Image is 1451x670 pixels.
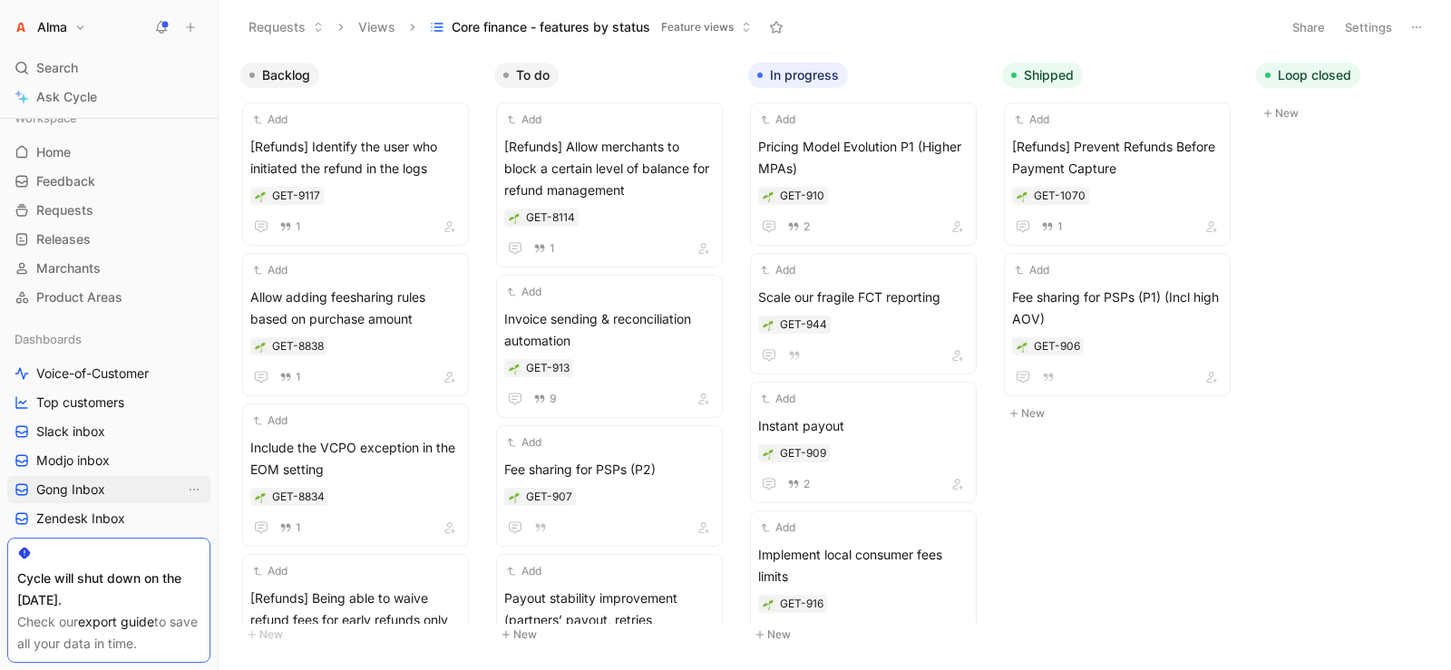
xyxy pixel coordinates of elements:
[763,449,774,460] img: 🌱
[758,390,798,408] button: Add
[7,505,210,532] a: Zendesk Inbox
[504,111,544,129] button: Add
[242,102,469,246] a: Add[Refunds] Identify the user who initiated the refund in the logs1
[7,534,210,561] a: Salesforce Inbox
[272,488,325,506] div: GET-8834
[7,255,210,282] a: Marchants
[7,284,210,311] a: Product Areas
[250,562,290,580] button: Add
[296,372,301,383] span: 1
[1002,63,1083,88] button: Shipped
[1012,286,1222,330] span: Fee sharing for PSPs (P1) (Incl high AOV)
[242,403,469,547] a: AddInclude the VCPO exception in the EOM setting1
[7,325,210,590] div: DashboardsVoice-of-CustomerTop customersSlack inboxModjo inboxGong InboxView actionsZendesk Inbox...
[242,253,469,396] a: AddAllow adding feesharing rules based on purchase amount1
[509,492,520,503] img: 🌱
[250,286,461,330] span: Allow adding feesharing rules based on purchase amount
[1004,102,1231,246] a: Add[Refunds] Prevent Refunds Before Payment Capture1
[762,189,774,202] button: 🌱
[255,342,266,353] img: 🌱
[1037,217,1066,237] button: 1
[508,362,521,374] button: 🌱
[995,54,1249,433] div: ShippedNew
[780,444,826,462] div: GET-909
[272,337,324,355] div: GET-8838
[36,86,97,108] span: Ask Cycle
[508,211,521,224] button: 🌱
[36,172,95,190] span: Feedback
[7,15,91,40] button: AlmaAlma
[758,544,969,587] span: Implement local consumer fees limits
[758,261,798,279] button: Add
[250,412,290,430] button: Add
[508,490,521,503] button: 🌱
[1337,15,1400,40] button: Settings
[240,14,332,41] button: Requests
[494,624,734,646] button: New
[750,253,977,374] a: AddScale our fragile FCT reporting
[550,393,557,404] span: 9
[763,191,774,202] img: 🌱
[748,63,848,88] button: In progress
[741,54,995,655] div: In progressNew
[750,102,977,246] a: AddPricing Model Evolution P1 (Higher MPAs)2
[758,286,969,308] span: Scale our fragile FCT reporting
[770,66,839,84] span: In progress
[262,66,310,84] span: Backlog
[254,340,267,353] button: 🌱
[550,243,555,254] span: 1
[750,382,977,503] a: AddInstant payout2
[36,288,122,306] span: Product Areas
[661,18,734,36] span: Feature views
[758,519,798,537] button: Add
[36,510,125,528] span: Zendesk Inbox
[1057,221,1063,232] span: 1
[7,360,210,387] a: Voice-of-Customer
[504,587,715,653] span: Payout stability improvement (partners’ payout, retries, monitoring & alerting)
[15,330,82,348] span: Dashboards
[36,259,101,277] span: Marchants
[7,83,210,111] a: Ask Cycle
[272,187,320,205] div: GET-9117
[250,111,290,129] button: Add
[496,425,723,547] a: AddFee sharing for PSPs (P2)
[296,522,301,533] span: 1
[762,597,774,610] div: 🌱
[1017,342,1027,353] img: 🌱
[255,492,266,503] img: 🌱
[784,217,813,237] button: 2
[762,447,774,460] button: 🌱
[254,490,267,503] div: 🌱
[1016,340,1028,353] button: 🌱
[36,201,93,219] span: Requests
[762,318,774,331] div: 🌱
[504,433,544,452] button: Add
[7,476,210,503] a: Gong InboxView actions
[7,168,210,195] a: Feedback
[1016,189,1028,202] button: 🌱
[250,587,461,631] span: [Refunds] Being able to waive refund fees for early refunds only
[496,102,723,267] a: Add[Refunds] Allow merchants to block a certain level of balance for refund management1
[780,187,824,205] div: GET-910
[36,364,149,383] span: Voice-of-Customer
[1034,187,1086,205] div: GET-1070
[17,568,200,611] div: Cycle will shut down on the [DATE].
[17,611,200,655] div: Check our to save all your data in time.
[254,189,267,202] div: 🌱
[1024,66,1074,84] span: Shipped
[255,191,266,202] img: 🌱
[250,437,461,481] span: Include the VCPO exception in the EOM setting
[36,143,71,161] span: Home
[276,367,305,387] button: 1
[422,14,760,41] button: Core finance - features by statusFeature views
[487,54,741,655] div: To doNew
[530,238,559,258] button: 1
[12,18,30,36] img: Alma
[36,481,105,499] span: Gong Inbox
[7,226,210,253] a: Releases
[1034,337,1080,355] div: GET-906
